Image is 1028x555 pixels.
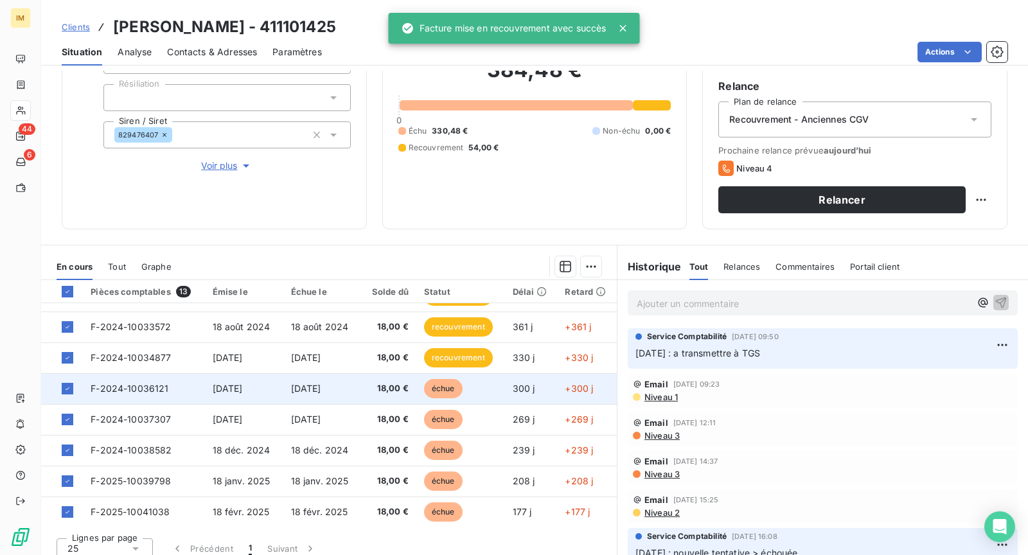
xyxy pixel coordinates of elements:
[409,142,464,154] span: Recouvrement
[603,125,640,137] span: Non-échu
[424,471,463,491] span: échue
[643,430,680,441] span: Niveau 3
[513,445,535,455] span: 239 j
[213,445,270,455] span: 18 déc. 2024
[647,531,727,542] span: Service Comptabilité
[565,475,593,486] span: +208 j
[291,445,349,455] span: 18 déc. 2024
[272,46,322,58] span: Paramètres
[167,46,257,58] span: Contacts & Adresses
[91,414,171,425] span: F-2024-10037307
[565,286,609,297] div: Retard
[369,506,408,518] span: 18,00 €
[513,506,532,517] span: 177 j
[424,286,497,297] div: Statut
[565,383,593,394] span: +300 j
[10,152,30,172] a: 6
[409,125,427,137] span: Échu
[643,469,680,479] span: Niveau 3
[67,542,78,555] span: 25
[729,113,869,126] span: Recouvrement - Anciennes CGV
[513,286,550,297] div: Délai
[91,352,171,363] span: F-2024-10034877
[647,331,727,342] span: Service Comptabilité
[10,126,30,146] a: 44
[673,496,719,504] span: [DATE] 15:25
[118,46,152,58] span: Analyse
[775,261,835,272] span: Commentaires
[718,78,991,94] h6: Relance
[673,457,718,465] span: [DATE] 14:37
[213,506,270,517] span: 18 févr. 2025
[176,286,191,297] span: 13
[673,419,716,427] span: [DATE] 12:11
[468,142,499,154] span: 54,00 €
[291,414,321,425] span: [DATE]
[103,159,351,173] button: Voir plus
[369,321,408,333] span: 18,00 €
[91,321,171,332] span: F-2024-10033572
[645,125,671,137] span: 0,00 €
[644,418,668,428] span: Email
[118,131,158,139] span: 829476407
[62,46,102,58] span: Situation
[513,321,533,332] span: 361 j
[201,159,253,172] span: Voir plus
[141,261,172,272] span: Graphe
[249,542,252,555] span: 1
[643,507,680,518] span: Niveau 2
[91,506,170,517] span: F-2025-10041038
[565,321,591,332] span: +361 j
[291,321,349,332] span: 18 août 2024
[617,259,682,274] h6: Historique
[513,414,535,425] span: 269 j
[213,352,243,363] span: [DATE]
[57,261,93,272] span: En cours
[424,348,493,367] span: recouvrement
[91,445,172,455] span: F-2024-10038582
[723,261,760,272] span: Relances
[62,22,90,32] span: Clients
[396,115,402,125] span: 0
[369,382,408,395] span: 18,00 €
[108,261,126,272] span: Tout
[513,475,535,486] span: 208 j
[644,379,668,389] span: Email
[824,145,872,155] span: aujourd’hui
[213,321,270,332] span: 18 août 2024
[19,123,35,135] span: 44
[736,163,772,173] span: Niveau 4
[635,348,760,358] span: [DATE] : a transmettre à TGS
[424,410,463,429] span: échue
[424,379,463,398] span: échue
[24,149,35,161] span: 6
[369,286,408,297] div: Solde dû
[10,527,31,547] img: Logo LeanPay
[369,351,408,364] span: 18,00 €
[113,15,336,39] h3: [PERSON_NAME] - 411101425
[91,286,197,297] div: Pièces comptables
[62,21,90,33] a: Clients
[424,441,463,460] span: échue
[213,383,243,394] span: [DATE]
[565,445,593,455] span: +239 j
[718,186,966,213] button: Relancer
[291,352,321,363] span: [DATE]
[291,475,349,486] span: 18 janv. 2025
[369,475,408,488] span: 18,00 €
[91,383,168,394] span: F-2024-10036121
[644,456,668,466] span: Email
[917,42,982,62] button: Actions
[732,333,779,340] span: [DATE] 09:50
[424,502,463,522] span: échue
[10,8,31,28] div: IM
[984,511,1015,542] div: Open Intercom Messenger
[369,444,408,457] span: 18,00 €
[291,286,354,297] div: Échue le
[114,92,125,103] input: Ajouter une valeur
[689,261,709,272] span: Tout
[644,495,668,505] span: Email
[213,475,270,486] span: 18 janv. 2025
[718,145,991,155] span: Prochaine relance prévue
[172,129,182,141] input: Ajouter une valeur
